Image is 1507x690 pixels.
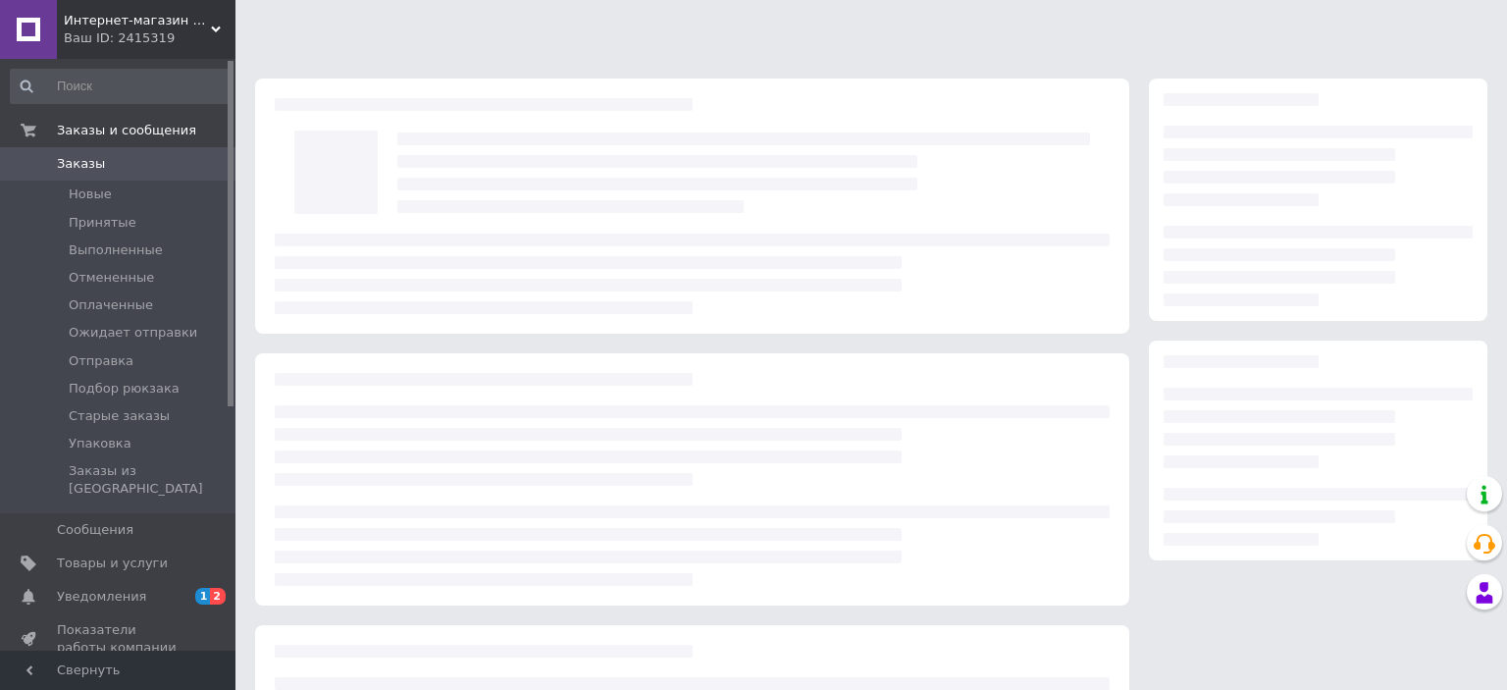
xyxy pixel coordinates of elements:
span: Товары и услуги [57,555,168,572]
div: Ваш ID: 2415319 [64,29,235,47]
input: Поиск [10,69,232,104]
span: Упаковка [69,435,131,452]
span: Показатели работы компании [57,621,182,657]
span: Уведомления [57,588,146,606]
span: Заказы и сообщения [57,122,196,139]
span: Ожидает отправки [69,324,197,342]
span: 1 [195,588,211,605]
span: 2 [210,588,226,605]
span: Интернет-магазин "Скайт" [64,12,211,29]
span: Оплаченные [69,296,153,314]
span: Выполненные [69,241,163,259]
span: Заказы из [GEOGRAPHIC_DATA] [69,462,230,498]
span: Сообщения [57,521,133,539]
span: Отмененные [69,269,154,287]
span: Подбор рюкзака [69,380,180,398]
span: Заказы [57,155,105,173]
span: Старые заказы [69,407,170,425]
span: Принятые [69,214,136,232]
span: Отправка [69,352,133,370]
span: Новые [69,186,112,203]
